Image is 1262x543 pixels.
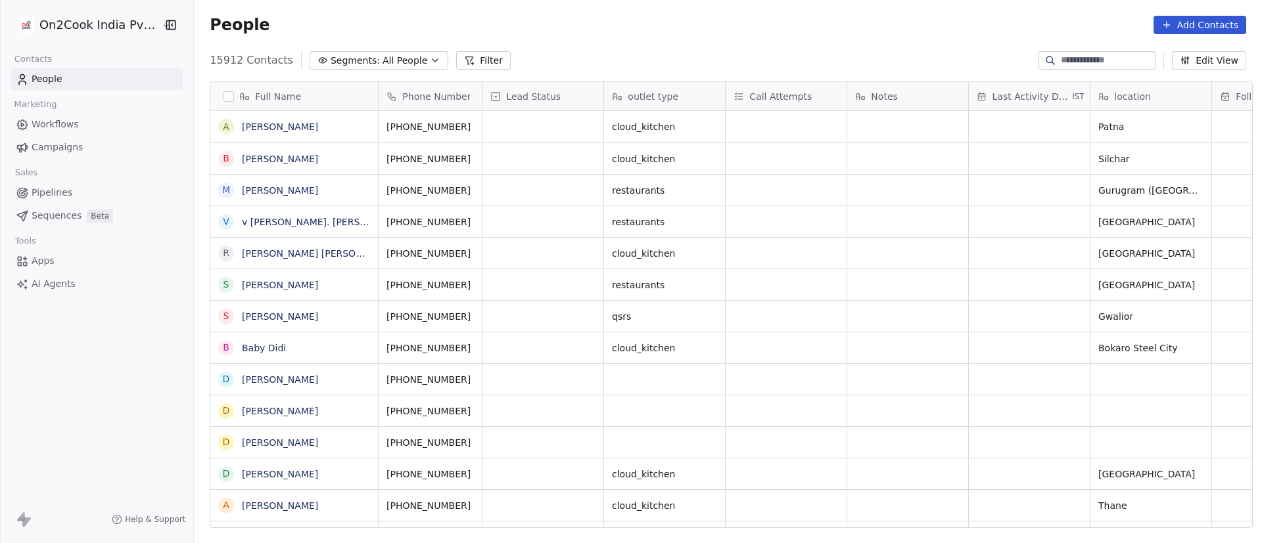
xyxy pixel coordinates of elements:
[11,137,183,158] a: Campaigns
[386,373,474,386] span: [PHONE_NUMBER]
[39,16,158,33] span: On2Cook India Pvt. Ltd.
[386,215,474,228] span: [PHONE_NUMBER]
[242,311,318,322] a: [PERSON_NAME]
[402,90,471,103] span: Phone Number
[16,14,153,36] button: On2Cook India Pvt. Ltd.
[1154,16,1246,34] button: Add Contacts
[32,118,79,131] span: Workflows
[612,467,717,481] span: cloud_kitchen
[11,273,183,295] a: AI Agents
[112,514,185,525] a: Help & Support
[612,152,717,165] span: cloud_kitchen
[386,467,474,481] span: [PHONE_NUMBER]
[32,141,83,154] span: Campaigns
[32,209,82,223] span: Sequences
[1090,82,1211,110] div: location
[32,277,76,291] span: AI Agents
[871,90,897,103] span: Notes
[242,121,318,132] a: [PERSON_NAME]
[1114,90,1151,103] span: location
[331,54,380,68] span: Segments:
[386,247,474,260] span: [PHONE_NUMBER]
[223,215,230,228] div: v
[1098,499,1204,512] span: Thane
[9,95,62,114] span: Marketing
[1098,310,1204,323] span: Gwalior
[242,500,318,511] a: [PERSON_NAME]
[612,341,717,355] span: cloud_kitchen
[379,82,482,110] div: Phone Number
[749,90,812,103] span: Call Attempts
[386,278,474,292] span: [PHONE_NUMBER]
[612,215,717,228] span: restaurants
[1098,215,1204,228] span: [GEOGRAPHIC_DATA]
[1172,51,1246,70] button: Edit View
[242,185,318,196] a: [PERSON_NAME]
[386,310,474,323] span: [PHONE_NUMBER]
[386,184,474,197] span: [PHONE_NUMBER]
[1098,278,1204,292] span: [GEOGRAPHIC_DATA]
[386,341,474,355] span: [PHONE_NUMBER]
[612,184,717,197] span: restaurants
[1098,247,1204,260] span: [GEOGRAPHIC_DATA]
[242,406,318,416] a: [PERSON_NAME]
[628,90,678,103] span: outlet type
[1098,152,1204,165] span: Silchar
[386,436,474,449] span: [PHONE_NUMBER]
[11,250,183,272] a: Apps
[32,254,55,268] span: Apps
[223,120,230,134] div: A
[242,374,318,385] a: [PERSON_NAME]
[506,90,561,103] span: Lead Status
[223,309,229,323] div: S
[223,435,230,449] div: d
[222,183,230,197] div: M
[612,310,717,323] span: qsrs
[11,182,183,204] a: Pipelines
[482,82,603,110] div: Lead Status
[9,163,43,183] span: Sales
[242,280,318,290] a: [PERSON_NAME]
[726,82,847,110] div: Call Attempts
[612,499,717,512] span: cloud_kitchen
[1098,341,1204,355] span: Bokaro Steel City
[612,247,717,260] span: cloud_kitchen
[612,120,717,133] span: cloud_kitchen
[1098,467,1204,481] span: [GEOGRAPHIC_DATA]
[386,152,474,165] span: [PHONE_NUMBER]
[612,278,717,292] span: restaurants
[386,404,474,418] span: [PHONE_NUMBER]
[11,68,183,90] a: People
[383,54,427,68] span: All People
[386,499,474,512] span: [PHONE_NUMBER]
[1072,91,1085,102] span: IST
[847,82,968,110] div: Notes
[210,15,269,35] span: People
[223,341,230,355] div: B
[242,217,409,227] a: v [PERSON_NAME]. [PERSON_NAME]
[242,154,318,164] a: [PERSON_NAME]
[210,111,379,529] div: grid
[242,469,318,479] a: [PERSON_NAME]
[242,437,318,448] a: [PERSON_NAME]
[11,205,183,227] a: SequencesBeta
[210,53,293,68] span: 15912 Contacts
[456,51,511,70] button: Filter
[604,82,725,110] div: outlet type
[969,82,1090,110] div: Last Activity DateIST
[125,514,185,525] span: Help & Support
[1098,120,1204,133] span: Patna
[1098,184,1204,197] span: Gurugram ([GEOGRAPHIC_DATA])
[242,248,398,259] a: [PERSON_NAME] [PERSON_NAME]
[993,90,1070,103] span: Last Activity Date
[223,246,229,260] div: R
[223,498,230,512] div: A
[9,49,58,69] span: Contacts
[32,186,72,200] span: Pipelines
[9,231,41,251] span: Tools
[223,404,230,418] div: d
[255,90,301,103] span: Full Name
[223,152,230,165] div: B
[242,343,286,353] a: Baby Didi
[32,72,62,86] span: People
